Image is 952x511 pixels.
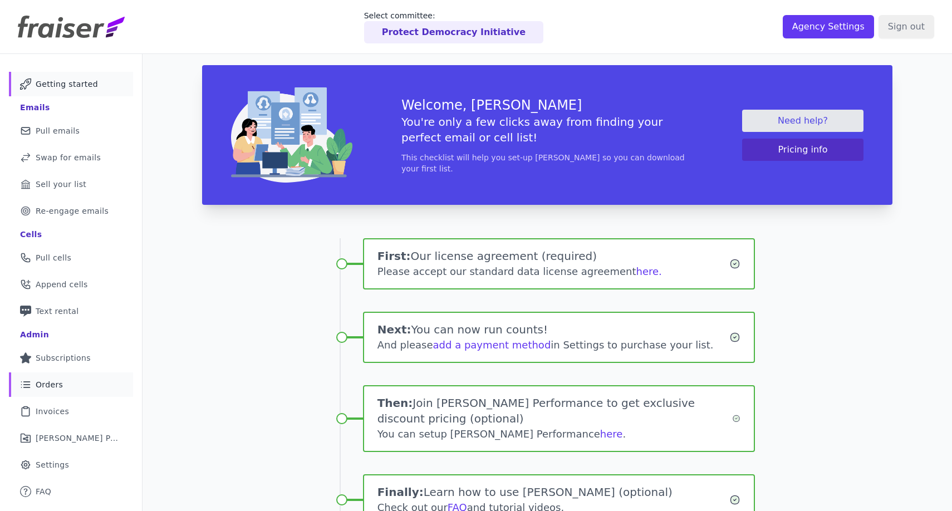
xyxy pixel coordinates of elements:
div: Please accept our standard data license agreement [377,264,730,279]
img: Fraiser Logo [18,16,125,38]
span: Getting started [36,78,98,90]
h3: Welcome, [PERSON_NAME] [401,96,693,114]
h1: Join [PERSON_NAME] Performance to get exclusive discount pricing (optional) [377,395,732,426]
span: Orders [36,379,63,390]
span: Then: [377,396,413,410]
span: Next: [377,323,411,336]
span: [PERSON_NAME] Performance [36,433,120,444]
span: First: [377,249,411,263]
a: add a payment method [433,339,551,351]
p: This checklist will help you set-up [PERSON_NAME] so you can download your first list. [401,152,693,174]
a: Subscriptions [9,346,133,370]
a: Append cells [9,272,133,297]
a: Need help? [742,110,863,132]
span: Finally: [377,485,424,499]
p: Protect Democracy Initiative [382,26,526,39]
span: Swap for emails [36,152,101,163]
h1: Our license agreement (required) [377,248,730,264]
a: Swap for emails [9,145,133,170]
a: FAQ [9,479,133,504]
a: Sell your list [9,172,133,196]
a: Orders [9,372,133,397]
div: Emails [20,102,50,113]
div: You can setup [PERSON_NAME] Performance . [377,426,732,442]
span: Text rental [36,306,79,317]
a: Invoices [9,399,133,424]
a: Getting started [9,72,133,96]
h1: Learn how to use [PERSON_NAME] (optional) [377,484,730,500]
a: Text rental [9,299,133,323]
p: Select committee: [364,10,543,21]
span: FAQ [36,486,51,497]
div: And please in Settings to purchase your list. [377,337,730,353]
span: Settings [36,459,69,470]
a: Select committee: Protect Democracy Initiative [364,10,543,43]
a: Pull cells [9,245,133,270]
div: Cells [20,229,42,240]
span: Subscriptions [36,352,91,363]
span: Pull emails [36,125,80,136]
img: img [231,87,352,183]
a: Settings [9,453,133,477]
input: Sign out [879,15,934,38]
a: [PERSON_NAME] Performance [9,426,133,450]
a: Re-engage emails [9,199,133,223]
input: Agency Settings [783,15,874,38]
span: Invoices [36,406,69,417]
div: Admin [20,329,49,340]
span: Re-engage emails [36,205,109,217]
h5: You're only a few clicks away from finding your perfect email or cell list! [401,114,693,145]
span: Pull cells [36,252,71,263]
a: here [600,428,623,440]
h1: You can now run counts! [377,322,730,337]
span: Sell your list [36,179,86,190]
span: Append cells [36,279,88,290]
a: Pull emails [9,119,133,143]
button: Pricing info [742,139,863,161]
